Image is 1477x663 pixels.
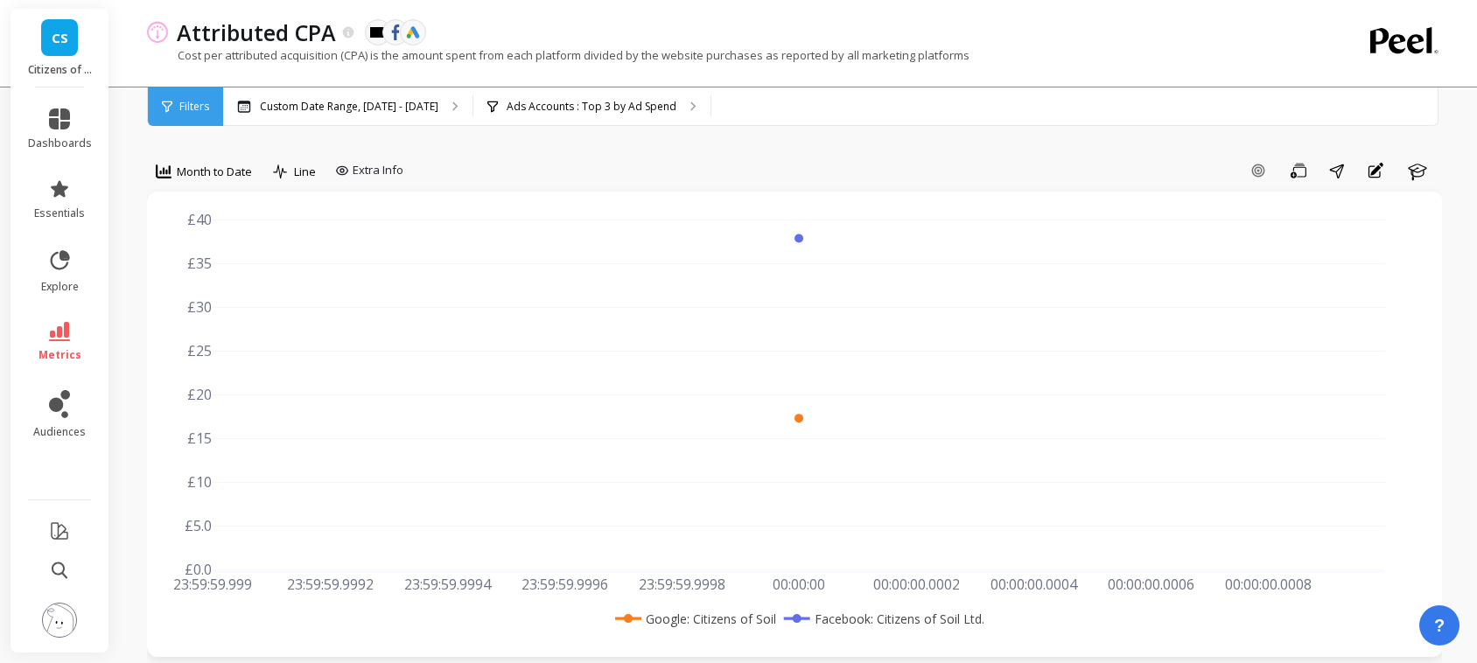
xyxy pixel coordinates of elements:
span: ? [1434,613,1445,638]
img: profile picture [42,603,77,638]
span: Line [294,164,316,180]
p: Ads Accounts : Top 3 by Ad Spend [507,100,676,114]
span: CS [52,28,68,48]
img: api.klaviyo.svg [370,27,386,38]
span: Month to Date [177,164,252,180]
p: Custom Date Range, [DATE] - [DATE] [260,100,438,114]
span: essentials [34,206,85,220]
p: Cost per attributed acquisition (CPA) is the amount spent from each platform divided by the websi... [147,47,969,63]
p: Attributed CPA [177,17,336,47]
img: api.google.svg [405,24,421,40]
span: explore [41,280,79,294]
span: audiences [33,425,86,439]
button: ? [1419,605,1459,646]
span: Extra Info [353,162,403,179]
p: Citizens of Soil [28,63,92,77]
span: Filters [179,100,209,114]
span: dashboards [28,136,92,150]
img: api.fb.svg [388,24,403,40]
span: metrics [38,348,81,362]
img: header icon [147,21,168,43]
